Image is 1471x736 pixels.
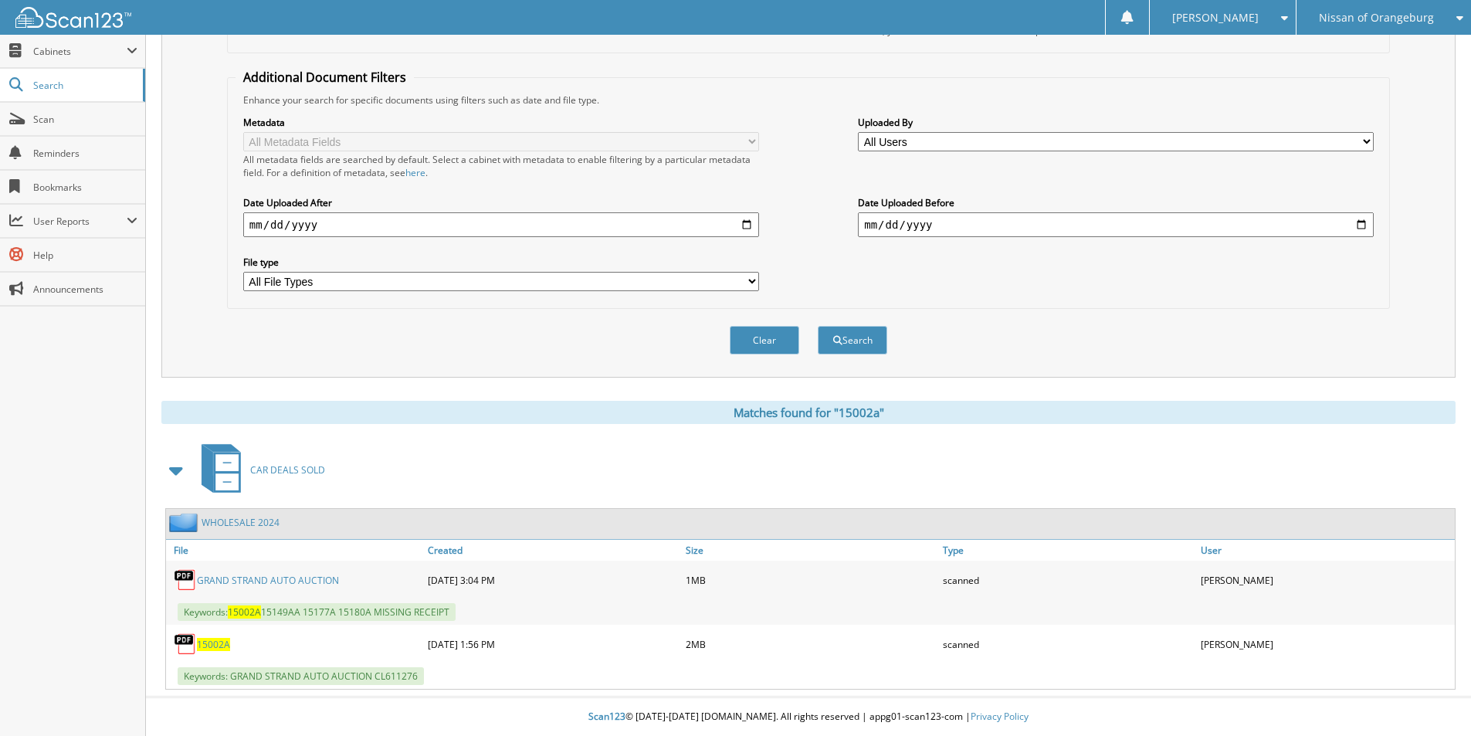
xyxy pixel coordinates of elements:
[682,540,940,561] a: Size
[939,565,1197,595] div: scanned
[197,638,230,651] a: 15002A
[1197,629,1455,660] div: [PERSON_NAME]
[228,605,261,619] span: 15002A
[1197,540,1455,561] a: User
[33,45,127,58] span: Cabinets
[243,256,759,269] label: File type
[939,629,1197,660] div: scanned
[33,283,137,296] span: Announcements
[250,463,325,477] span: CAR DEALS SOLD
[169,513,202,532] img: folder2.png
[15,7,131,28] img: scan123-logo-white.svg
[730,326,799,354] button: Clear
[858,196,1374,209] label: Date Uploaded Before
[202,516,280,529] a: WHOLESALE 2024
[33,113,137,126] span: Scan
[178,603,456,621] span: Keywords: 15149AA 15177A 15180A MISSING RECEIPT
[939,540,1197,561] a: Type
[588,710,625,723] span: Scan123
[33,215,127,228] span: User Reports
[971,710,1029,723] a: Privacy Policy
[243,196,759,209] label: Date Uploaded After
[424,565,682,595] div: [DATE] 3:04 PM
[178,667,424,685] span: Keywords: GRAND STRAND AUTO AUCTION CL611276
[33,181,137,194] span: Bookmarks
[192,439,325,500] a: CAR DEALS SOLD
[1197,565,1455,595] div: [PERSON_NAME]
[166,540,424,561] a: File
[243,212,759,237] input: start
[405,166,425,179] a: here
[33,249,137,262] span: Help
[174,633,197,656] img: PDF.png
[818,326,887,354] button: Search
[236,69,414,86] legend: Additional Document Filters
[161,401,1456,424] div: Matches found for "15002a"
[1394,662,1471,736] iframe: Chat Widget
[424,629,682,660] div: [DATE] 1:56 PM
[243,116,759,129] label: Metadata
[1319,13,1434,22] span: Nissan of Orangeburg
[682,565,940,595] div: 1MB
[858,212,1374,237] input: end
[1172,13,1259,22] span: [PERSON_NAME]
[33,147,137,160] span: Reminders
[33,79,135,92] span: Search
[146,698,1471,736] div: © [DATE]-[DATE] [DOMAIN_NAME]. All rights reserved | appg01-scan123-com |
[858,116,1374,129] label: Uploaded By
[424,540,682,561] a: Created
[682,629,940,660] div: 2MB
[243,153,759,179] div: All metadata fields are searched by default. Select a cabinet with metadata to enable filtering b...
[174,568,197,592] img: PDF.png
[236,93,1381,107] div: Enhance your search for specific documents using filters such as date and file type.
[197,574,339,587] a: GRAND STRAND AUTO AUCTION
